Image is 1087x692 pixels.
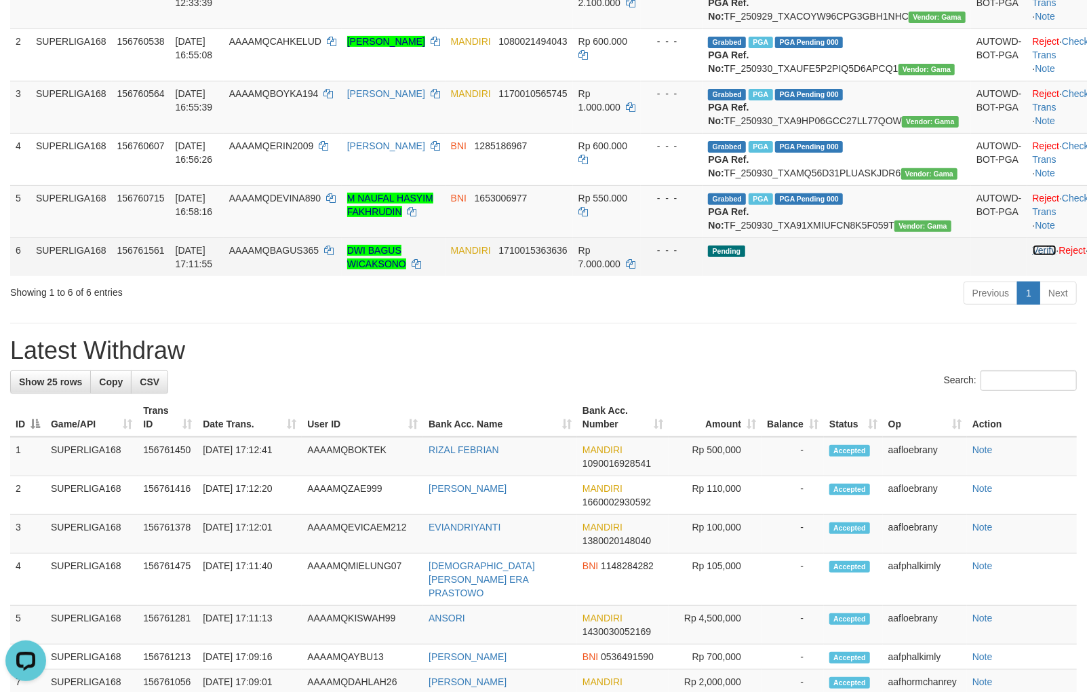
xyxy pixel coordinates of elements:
[45,398,138,437] th: Game/API: activate to sort column ascending
[901,168,958,180] span: Vendor URL: https://trx31.1velocity.biz
[829,561,870,573] span: Accepted
[347,88,425,99] a: [PERSON_NAME]
[578,140,627,151] span: Rp 600.000
[475,140,528,151] span: Copy 1285186967 to clipboard
[10,437,45,476] td: 1
[909,12,966,23] span: Vendor URL: https://trx31.1velocity.biz
[138,515,197,554] td: 156761378
[972,613,993,623] a: Note
[578,88,620,113] span: Rp 1.000.000
[775,37,843,48] span: PGA Pending
[10,185,31,237] td: 5
[646,87,698,100] div: - - -
[176,245,213,269] span: [DATE] 17:11:55
[749,89,772,100] span: Marked by aafsengchandara
[1033,245,1056,256] a: Verify
[1035,11,1055,22] a: Note
[601,560,654,571] span: Copy 1148284282 to clipboard
[646,191,698,205] div: - - -
[197,515,302,554] td: [DATE] 17:12:01
[646,35,698,48] div: - - -
[138,437,197,476] td: 156761450
[229,140,314,151] span: AAAAMQERIN2009
[45,606,138,645] td: SUPERLIGA168
[775,193,843,205] span: PGA Pending
[669,606,762,645] td: Rp 4,500,000
[1035,63,1055,74] a: Note
[829,677,870,689] span: Accepted
[981,370,1077,391] input: Search:
[972,444,993,455] a: Note
[1033,36,1060,47] a: Reject
[582,651,598,662] span: BNI
[894,220,951,232] span: Vendor URL: https://trx31.1velocity.biz
[762,398,824,437] th: Balance: activate to sort column ascending
[582,613,622,623] span: MANDIRI
[429,444,499,455] a: RIZAL FEBRIAN
[302,645,423,670] td: AAAAMQAYBU13
[669,515,762,554] td: Rp 100,000
[176,193,213,217] span: [DATE] 16:58:16
[498,245,567,256] span: Copy 1710015363636 to clipboard
[302,515,423,554] td: AAAAMQEVICAEM212
[883,515,967,554] td: aafloebrany
[762,645,824,670] td: -
[703,185,970,237] td: TF_250930_TXA91XMIUFCN8K5F059T
[451,140,467,151] span: BNI
[708,193,746,205] span: Grabbed
[703,81,970,133] td: TF_250930_TXA9HP06GCC27LL77QOW
[117,140,165,151] span: 156760607
[302,606,423,645] td: AAAAMQKISWAH99
[582,497,651,507] span: Copy 1660002930592 to clipboard
[829,652,870,664] span: Accepted
[429,560,535,598] a: [DEMOGRAPHIC_DATA][PERSON_NAME] ERA PRASTOWO
[197,437,302,476] td: [DATE] 17:12:41
[229,245,319,256] span: AAAAMQBAGUS365
[347,36,425,47] a: [PERSON_NAME]
[429,651,507,662] a: [PERSON_NAME]
[582,483,622,494] span: MANDIRI
[582,560,598,571] span: BNI
[762,606,824,645] td: -
[10,337,1077,364] h1: Latest Withdraw
[451,193,467,204] span: BNI
[582,522,622,533] span: MANDIRI
[669,554,762,606] td: Rp 105,000
[902,116,959,128] span: Vendor URL: https://trx31.1velocity.biz
[708,102,749,126] b: PGA Ref. No:
[883,437,967,476] td: aafloebrany
[117,193,165,204] span: 156760715
[669,476,762,515] td: Rp 110,000
[883,645,967,670] td: aafphalkimly
[10,81,31,133] td: 3
[10,398,45,437] th: ID: activate to sort column descending
[31,81,112,133] td: SUPERLIGA168
[10,476,45,515] td: 2
[762,515,824,554] td: -
[131,370,168,393] a: CSV
[1017,282,1040,305] a: 1
[883,476,967,515] td: aafloebrany
[1035,168,1055,178] a: Note
[429,483,507,494] a: [PERSON_NAME]
[646,139,698,153] div: - - -
[138,398,197,437] th: Trans ID: activate to sort column ascending
[138,554,197,606] td: 156761475
[99,377,123,387] span: Copy
[117,245,165,256] span: 156761561
[347,245,406,269] a: DWI BAGUS WICAKSONO
[883,606,967,645] td: aafloebrany
[31,185,112,237] td: SUPERLIGA168
[883,554,967,606] td: aafphalkimly
[138,645,197,670] td: 156761213
[5,5,46,46] button: Open LiveChat chat widget
[972,522,993,533] a: Note
[197,476,302,515] td: [DATE] 17:12:20
[176,140,213,165] span: [DATE] 16:56:26
[577,398,669,437] th: Bank Acc. Number: activate to sort column ascending
[749,37,772,48] span: Marked by aafsengchandara
[669,398,762,437] th: Amount: activate to sort column ascending
[10,28,31,81] td: 2
[582,444,622,455] span: MANDIRI
[1033,193,1060,204] a: Reject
